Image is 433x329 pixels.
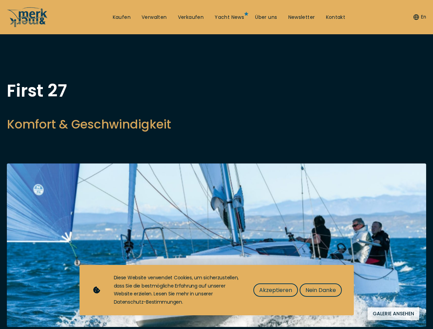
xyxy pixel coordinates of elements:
[7,116,171,133] h2: Komfort & Geschwindigkeit
[7,82,171,99] h1: First 27
[113,14,131,21] a: Kaufen
[413,14,426,21] button: En
[259,286,292,294] span: Akzeptieren
[178,14,204,21] a: Verkaufen
[7,163,426,327] img: Merk&Merk
[368,307,419,320] button: Galerie ansehen
[305,286,336,294] span: Nein Danke
[255,14,277,21] a: Über uns
[288,14,315,21] a: Newsletter
[114,274,240,306] div: Diese Website verwendet Cookies, um sicherzustellen, dass Sie die bestmögliche Erfahrung auf unse...
[215,14,244,21] a: Yacht News
[326,14,346,21] a: Kontakt
[300,283,342,297] button: Nein Danke
[253,283,298,297] button: Akzeptieren
[114,298,182,305] a: Datenschutz-Bestimmungen
[142,14,167,21] a: Verwalten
